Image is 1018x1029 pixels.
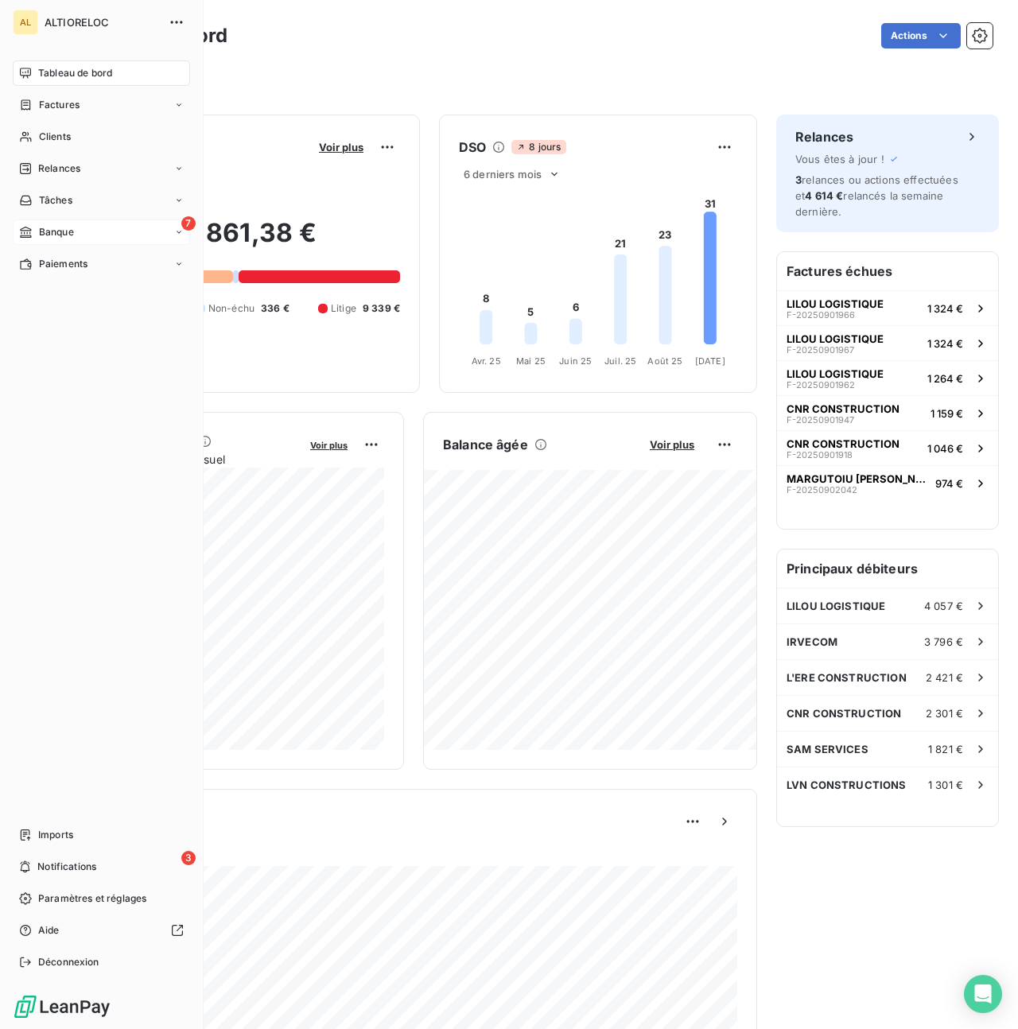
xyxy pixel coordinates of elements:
span: Litige [331,301,356,316]
span: Aide [38,923,60,938]
span: 1 301 € [928,779,963,791]
span: F-20250901962 [787,380,855,390]
span: Relances [38,161,80,176]
span: Clients [39,130,71,144]
span: 9 339 € [363,301,400,316]
span: 2 301 € [926,707,963,720]
h6: Relances [795,127,853,146]
span: Paramètres et réglages [38,891,146,906]
button: LILOU LOGISTIQUEF-202509019671 324 € [777,325,998,360]
h2: 17 861,38 € [90,217,400,265]
span: Paiements [39,257,87,271]
span: 3 [795,173,802,186]
span: Imports [38,828,73,842]
span: CNR CONSTRUCTION [787,402,899,415]
span: 1 324 € [927,337,963,350]
span: 8 jours [511,140,565,154]
button: Actions [881,23,961,49]
span: 1 046 € [927,442,963,455]
span: 3 796 € [924,635,963,648]
span: 336 € [261,301,289,316]
span: IRVECOM [787,635,837,648]
span: 974 € [935,477,963,490]
div: Open Intercom Messenger [964,975,1002,1013]
span: F-20250901966 [787,310,855,320]
span: 4 057 € [924,600,963,612]
h6: DSO [459,138,486,157]
img: Logo LeanPay [13,994,111,1019]
a: Aide [13,918,190,943]
span: 1 821 € [928,743,963,755]
tspan: Juin 25 [559,355,592,367]
tspan: Juil. 25 [604,355,636,367]
h6: Balance âgée [443,435,528,454]
span: 1 264 € [927,372,963,385]
button: Voir plus [314,140,368,154]
span: F-20250901947 [787,415,854,425]
button: LILOU LOGISTIQUEF-202509019661 324 € [777,290,998,325]
span: Tableau de bord [38,66,112,80]
span: Notifications [37,860,96,874]
span: ALTIORELOC [45,16,159,29]
h6: Factures échues [777,252,998,290]
span: F-20250901967 [787,345,854,355]
span: Non-échu [208,301,254,316]
div: AL [13,10,38,35]
tspan: Mai 25 [516,355,546,367]
span: LVN CONSTRUCTIONS [787,779,907,791]
span: F-20250901918 [787,450,853,460]
span: 1 159 € [931,407,963,420]
span: Voir plus [650,438,694,451]
tspan: Août 25 [647,355,682,367]
span: CNR CONSTRUCTION [787,707,901,720]
span: LILOU LOGISTIQUE [787,600,885,612]
span: 1 324 € [927,302,963,315]
span: CNR CONSTRUCTION [787,437,899,450]
button: CNR CONSTRUCTIONF-202509019181 046 € [777,430,998,465]
span: LILOU LOGISTIQUE [787,332,884,345]
span: SAM SERVICES [787,743,868,755]
button: CNR CONSTRUCTIONF-202509019471 159 € [777,395,998,430]
span: 2 421 € [926,671,963,684]
span: 6 derniers mois [464,168,542,181]
button: Voir plus [645,437,699,452]
span: LILOU LOGISTIQUE [787,297,884,310]
button: MARGUTOIU [PERSON_NAME]F-20250902042974 € [777,465,998,500]
span: 4 614 € [805,189,843,202]
button: LILOU LOGISTIQUEF-202509019621 264 € [777,360,998,395]
span: relances ou actions effectuées et relancés la semaine dernière. [795,173,958,218]
span: Voir plus [319,141,363,153]
span: Tâches [39,193,72,208]
span: 7 [181,216,196,231]
button: Voir plus [305,437,352,452]
span: Factures [39,98,80,112]
span: L'ERE CONSTRUCTION [787,671,907,684]
span: F-20250902042 [787,485,857,495]
span: LILOU LOGISTIQUE [787,367,884,380]
span: Banque [39,225,74,239]
span: 3 [181,851,196,865]
span: Déconnexion [38,955,99,969]
tspan: [DATE] [695,355,725,367]
span: Voir plus [310,440,348,451]
tspan: Avr. 25 [472,355,501,367]
h6: Principaux débiteurs [777,549,998,588]
span: Vous êtes à jour ! [795,153,884,165]
span: MARGUTOIU [PERSON_NAME] [787,472,929,485]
